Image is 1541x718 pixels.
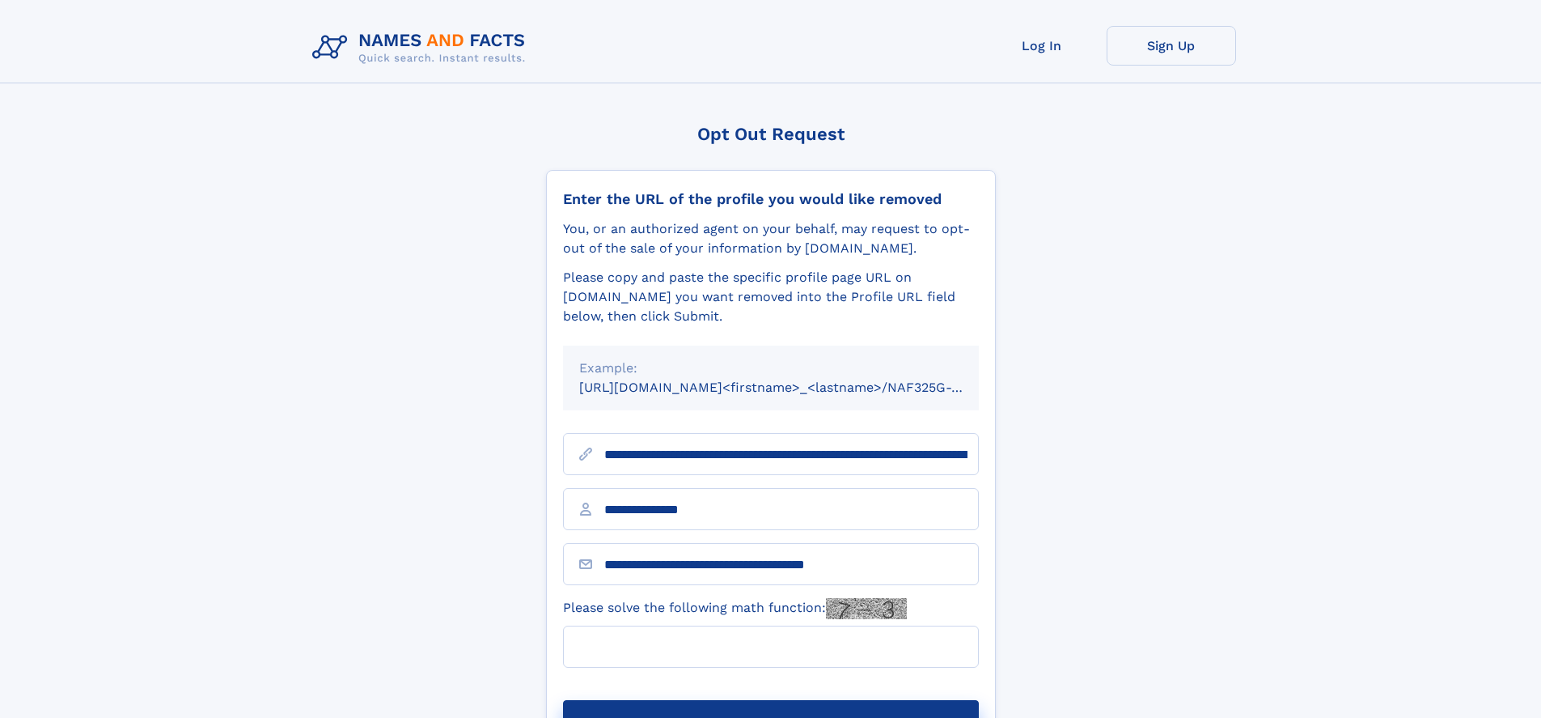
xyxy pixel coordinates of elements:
[563,598,907,619] label: Please solve the following math function:
[306,26,539,70] img: Logo Names and Facts
[579,359,963,378] div: Example:
[1107,26,1236,66] a: Sign Up
[579,380,1010,395] small: [URL][DOMAIN_NAME]<firstname>_<lastname>/NAF325G-xxxxxxxx
[563,219,979,258] div: You, or an authorized agent on your behalf, may request to opt-out of the sale of your informatio...
[546,124,996,144] div: Opt Out Request
[563,268,979,326] div: Please copy and paste the specific profile page URL on [DOMAIN_NAME] you want removed into the Pr...
[563,190,979,208] div: Enter the URL of the profile you would like removed
[977,26,1107,66] a: Log In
